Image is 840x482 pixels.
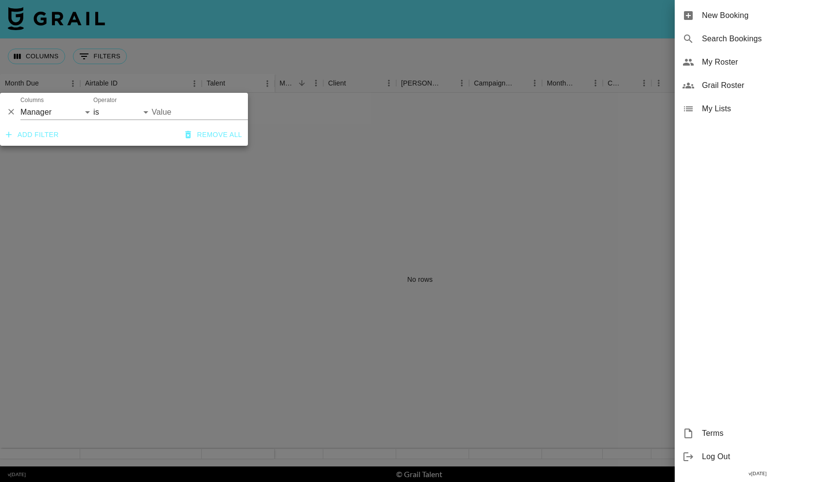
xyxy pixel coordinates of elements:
span: New Booking [702,10,832,21]
span: Terms [702,428,832,439]
button: Remove all [181,126,246,144]
div: v [DATE] [675,468,840,479]
span: Grail Roster [702,80,832,91]
div: New Booking [675,4,840,27]
div: Terms [675,422,840,445]
span: My Lists [702,103,832,115]
div: Log Out [675,445,840,468]
span: Search Bookings [702,33,832,45]
div: Search Bookings [675,27,840,51]
label: Columns [20,96,44,104]
div: My Roster [675,51,840,74]
div: My Lists [675,97,840,120]
button: Add filter [2,126,63,144]
button: Delete [4,104,18,119]
span: My Roster [702,56,832,68]
div: Grail Roster [675,74,840,97]
label: Operator [93,96,117,104]
span: Log Out [702,451,832,463]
